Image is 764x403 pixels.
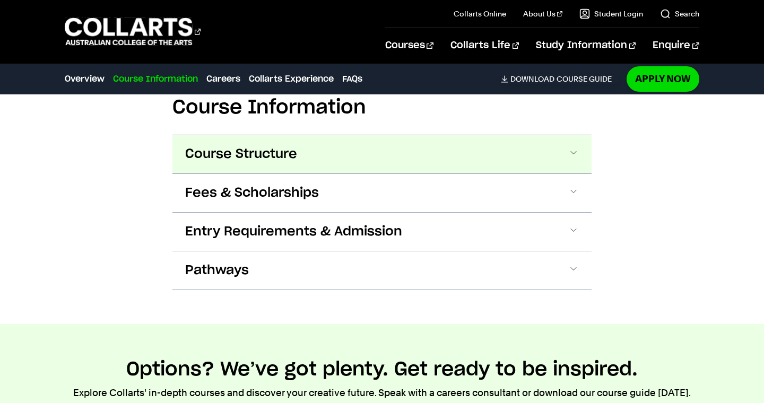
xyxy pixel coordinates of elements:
a: Apply Now [627,66,699,91]
button: Pathways [172,251,592,290]
a: Study Information [536,28,636,63]
a: Enquire [653,28,699,63]
h2: Course Information [172,96,592,119]
span: Course Structure [185,146,297,163]
a: Course Information [113,73,198,85]
a: DownloadCourse Guide [501,74,620,84]
button: Entry Requirements & Admission [172,213,592,251]
div: Go to homepage [65,16,201,47]
a: About Us [523,8,562,19]
a: Collarts Life [450,28,519,63]
button: Fees & Scholarships [172,174,592,212]
h2: Options? We’ve got plenty. Get ready to be inspired. [126,358,638,381]
a: Search [660,8,699,19]
span: Fees & Scholarships [185,185,319,202]
a: Collarts Experience [249,73,334,85]
a: Student Login [579,8,643,19]
a: Careers [206,73,240,85]
a: Overview [65,73,105,85]
span: Download [510,74,554,84]
p: Explore Collarts' in-depth courses and discover your creative future. Speak with a careers consul... [73,386,691,400]
span: Entry Requirements & Admission [185,223,402,240]
a: FAQs [342,73,362,85]
a: Collarts Online [454,8,506,19]
span: Pathways [185,262,249,279]
a: Courses [385,28,433,63]
button: Course Structure [172,135,592,173]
